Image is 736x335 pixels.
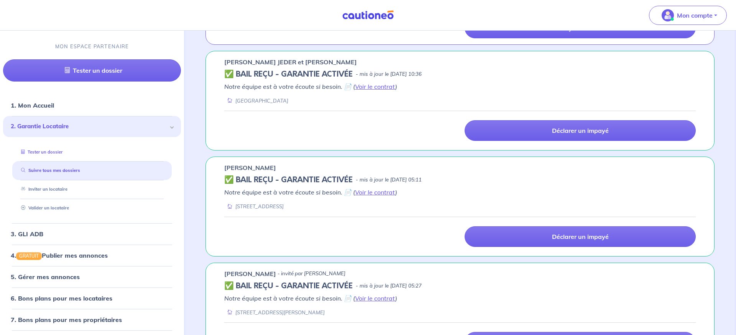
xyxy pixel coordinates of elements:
div: 2. Garantie Locataire [3,116,181,137]
h5: ✅ BAIL REÇU - GARANTIE ACTIVÉE [224,281,353,291]
p: Déclarer un impayé [552,233,609,240]
div: 4.GRATUITPublier mes annonces [3,247,181,263]
a: Tester un dossier [3,59,181,82]
h5: ✅ BAIL REÇU - GARANTIE ACTIVÉE [224,175,353,185]
button: illu_account_valid_menu.svgMon compte [649,6,727,25]
p: - mis à jour le [DATE] 05:11 [356,176,422,184]
div: Tester un dossier [12,145,172,158]
img: Cautioneo [339,10,397,20]
a: Voir le contrat [355,294,395,302]
div: Suivre tous mes dossiers [12,164,172,177]
div: 6. Bons plans pour mes locataires [3,291,181,306]
div: Inviter un locataire [12,183,172,196]
div: state: CONTRACT-VALIDATED, Context: IN-MANAGEMENT,IN-MANAGEMENT [224,281,696,291]
div: 5. Gérer mes annonces [3,269,181,284]
p: - mis à jour le [DATE] 05:27 [356,282,422,290]
a: Déclarer un impayé [465,120,696,141]
a: 4.GRATUITPublier mes annonces [11,251,108,259]
a: 6. Bons plans pour mes locataires [11,294,112,302]
a: 7. Bons plans pour mes propriétaires [11,316,122,324]
em: Notre équipe est à votre écoute si besoin. 📄 ( ) [224,294,397,302]
div: [GEOGRAPHIC_DATA] [224,97,288,105]
p: [PERSON_NAME] JEDER et [PERSON_NAME] [224,57,357,67]
p: MON ESPACE PARTENAIRE [55,43,129,50]
span: 2. Garantie Locataire [11,122,168,131]
a: Tester un dossier [18,149,62,154]
div: [STREET_ADDRESS] [224,203,284,210]
p: [PERSON_NAME] [224,269,276,278]
div: 3. GLI ADB [3,226,181,241]
div: 7. Bons plans pour mes propriétaires [3,312,181,327]
div: state: CONTRACT-VALIDATED, Context: IN-MANAGEMENT,IN-MANAGEMENT-NO-CERTIFICATE [224,175,696,185]
p: - mis à jour le [DATE] 10:36 [356,70,422,78]
div: [STREET_ADDRESS][PERSON_NAME] [224,309,325,316]
p: Déclarer un impayé [552,127,609,134]
em: Notre équipe est à votre écoute si besoin. 📄 ( ) [224,188,397,196]
a: Voir le contrat [355,188,395,196]
img: illu_account_valid_menu.svg [662,9,674,21]
div: 1. Mon Accueil [3,98,181,113]
em: Notre équipe est à votre écoute si besoin. 📄 ( ) [224,83,397,90]
a: Déclarer un impayé [465,226,696,247]
a: 3. GLI ADB [11,230,43,237]
p: [PERSON_NAME] [224,163,276,172]
p: - invité par [PERSON_NAME] [278,270,345,278]
p: Mon compte [677,11,713,20]
a: Voir le contrat [355,83,395,90]
h5: ✅ BAIL REÇU - GARANTIE ACTIVÉE [224,70,353,79]
a: 1. Mon Accueil [11,101,54,109]
a: Valider un locataire [18,205,69,211]
a: 5. Gérer mes annonces [11,273,80,281]
div: Valider un locataire [12,202,172,214]
a: Suivre tous mes dossiers [18,168,80,173]
a: Inviter un locataire [18,186,67,192]
div: state: CONTRACT-VALIDATED, Context: IN-MANAGEMENT,IS-GL-CAUTION [224,70,696,79]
